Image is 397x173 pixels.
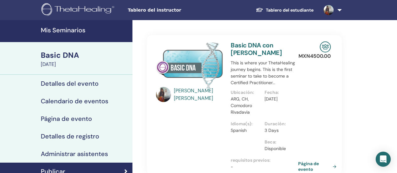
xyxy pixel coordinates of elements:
a: [PERSON_NAME] [PERSON_NAME] [174,87,224,102]
img: logo.png [41,3,116,17]
p: Idioma(s) : [231,121,260,127]
div: Open Intercom Messenger [376,152,391,167]
div: Basic DNA [41,50,129,61]
a: Basic DNA con [PERSON_NAME] [231,41,282,57]
img: In-Person Seminar [320,41,331,52]
img: default.jpg [156,87,171,102]
div: [DATE] [41,61,129,68]
h4: Detalles del evento [41,80,99,87]
p: Fecha : [265,89,294,96]
img: graduation-cap-white.svg [256,7,263,13]
img: Basic DNA [156,41,223,89]
img: default.jpg [324,5,334,15]
a: Basic DNA[DATE] [37,50,132,68]
p: Ubicación : [231,89,260,96]
h4: Administrar asistentes [41,150,108,158]
p: 3 Days [265,127,294,134]
p: - [231,164,298,170]
p: Beca : [265,139,294,145]
p: MXN 4500.00 [298,52,331,60]
p: Duración : [265,121,294,127]
p: requisitos previos : [231,157,298,164]
h4: Detalles de registro [41,132,99,140]
p: [DATE] [265,96,294,102]
h4: Página de evento [41,115,92,122]
span: Tablero del instructor [128,7,222,14]
h4: Calendario de eventos [41,97,108,105]
p: ARG, CH, Comodoro Rivadavia [231,96,260,116]
a: Página de evento [298,161,339,172]
p: Spanish [231,127,260,134]
p: Disponible [265,145,294,152]
h4: Mis Seminarios [41,26,129,34]
a: Tablero del estudiante [251,4,319,16]
p: This is where your ThetaHealing journey begins. This is the first seminar to take to become a Cer... [231,60,298,86]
